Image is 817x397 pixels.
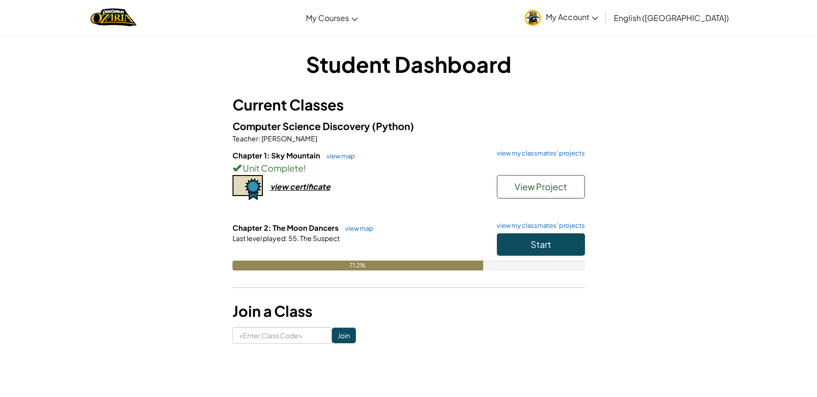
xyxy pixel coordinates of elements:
a: My Account [520,2,603,33]
a: Ozaria by CodeCombat logo [91,7,136,27]
a: English ([GEOGRAPHIC_DATA]) [609,4,734,31]
a: My Courses [301,4,363,31]
span: English ([GEOGRAPHIC_DATA]) [614,13,729,23]
img: Home [91,7,136,27]
span: My Account [546,12,598,22]
span: My Courses [306,13,349,23]
img: avatar [525,10,541,26]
